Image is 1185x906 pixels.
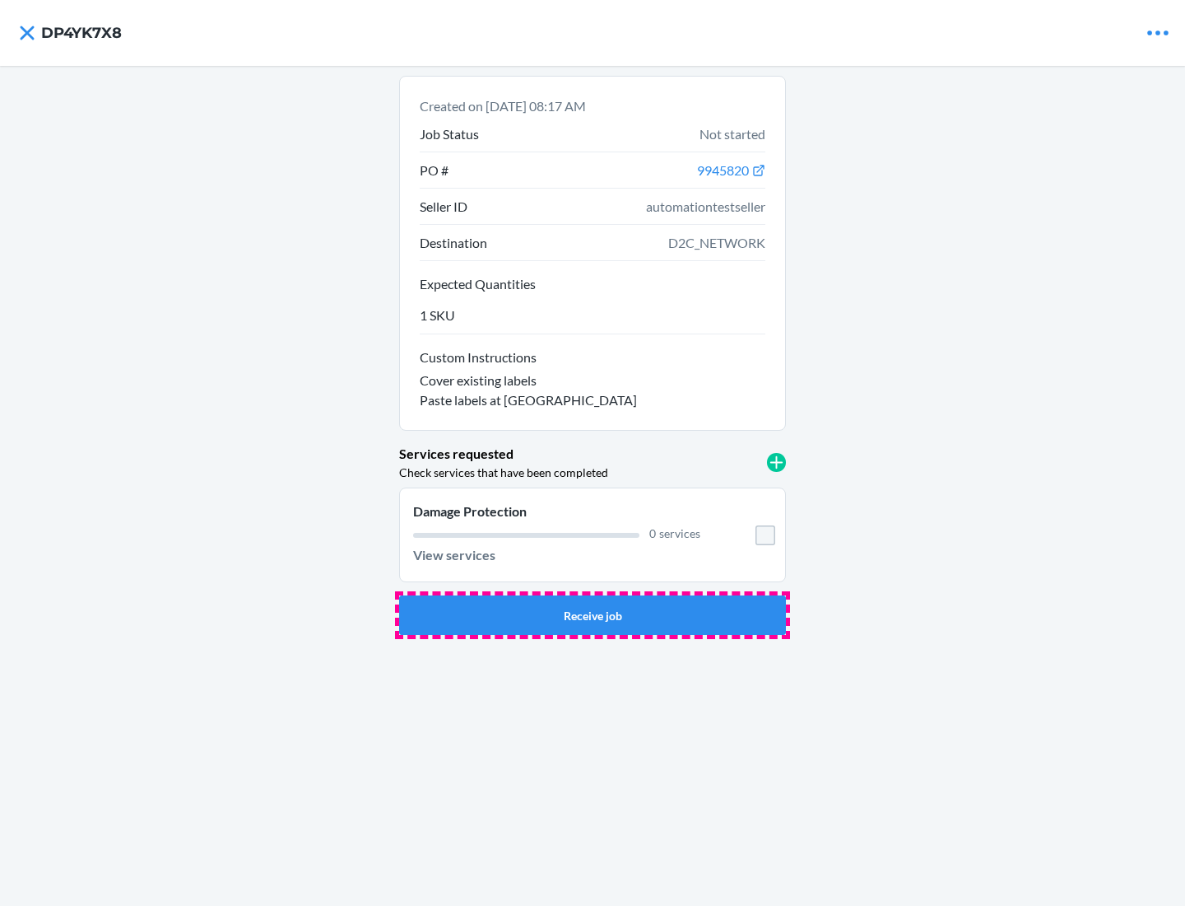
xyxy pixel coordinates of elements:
[420,348,765,367] p: Custom Instructions
[420,348,765,371] button: Custom Instructions
[659,526,700,540] span: services
[420,197,467,217] p: Seller ID
[420,274,765,294] p: Expected Quantities
[420,96,765,116] p: Created on [DATE] 08:17 AM
[420,371,537,390] p: Cover existing labels
[413,502,700,521] p: Damage Protection
[420,124,479,144] p: Job Status
[697,162,749,178] span: 9945820
[420,306,455,325] p: 1 SKU
[399,595,786,635] button: Receive job
[420,233,487,253] p: Destination
[420,161,448,180] p: PO #
[646,197,765,217] span: automationtestseller
[668,233,765,253] span: D2C_NETWORK
[699,124,765,144] p: Not started
[41,22,122,44] h4: DP4YK7X8
[420,390,637,410] p: Paste labels at [GEOGRAPHIC_DATA]
[697,164,765,178] a: 9945820
[420,274,765,297] button: Expected Quantities
[399,464,608,481] p: Check services that have been completed
[413,542,495,568] button: View services
[413,545,495,565] p: View services
[649,526,656,540] span: 0
[399,444,513,464] p: Services requested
